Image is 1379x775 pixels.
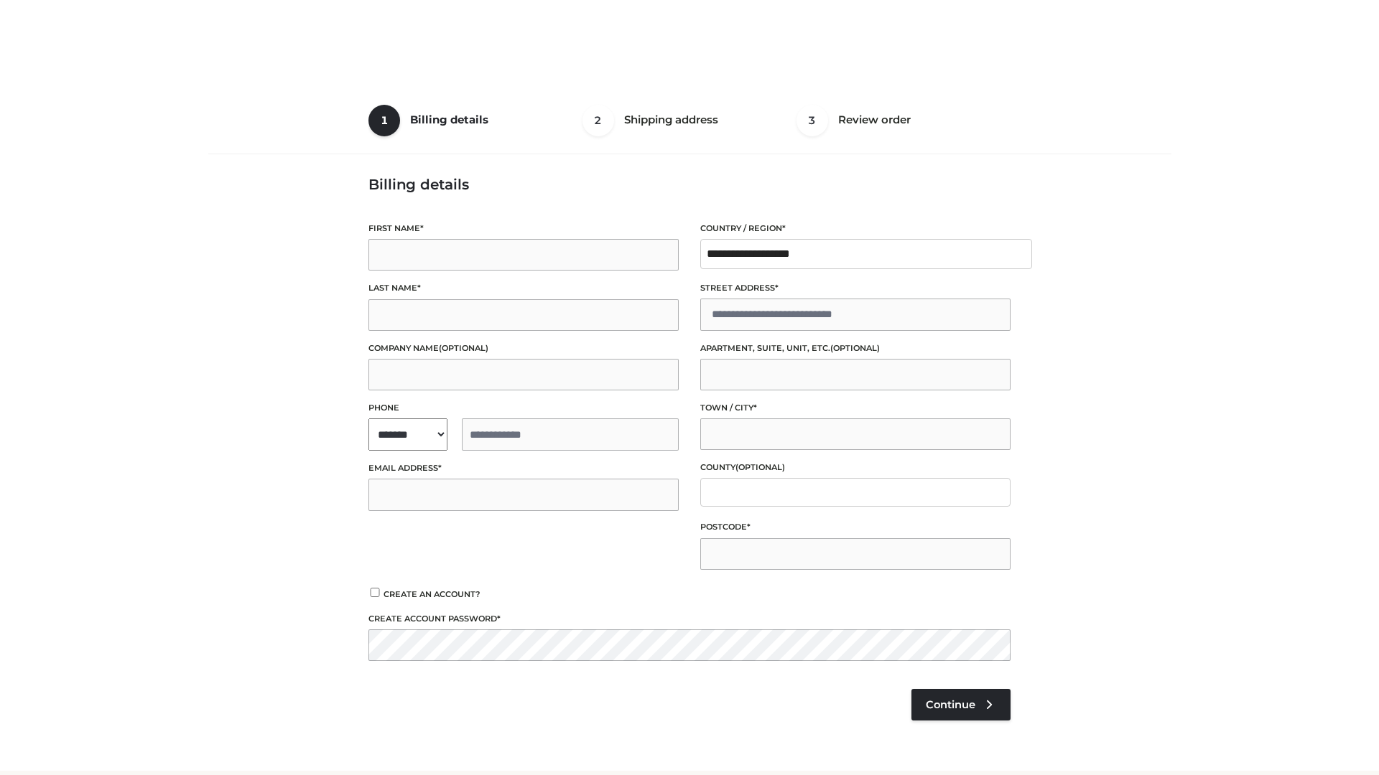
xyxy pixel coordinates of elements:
label: Company name [368,342,679,355]
label: Email address [368,461,679,475]
label: Apartment, suite, unit, etc. [700,342,1011,355]
label: First name [368,222,679,235]
span: 2 [582,105,614,136]
span: 1 [368,105,400,136]
span: Shipping address [624,113,718,126]
span: Review order [838,113,911,126]
span: (optional) [735,462,785,472]
span: Create an account? [384,589,480,599]
span: (optional) [439,343,488,353]
label: Street address [700,281,1011,295]
a: Continue [911,689,1011,720]
label: Postcode [700,520,1011,534]
label: Town / City [700,401,1011,415]
span: Continue [926,698,975,711]
label: Last name [368,281,679,295]
span: (optional) [830,343,880,353]
label: Phone [368,401,679,415]
label: County [700,461,1011,474]
span: 3 [797,105,828,136]
span: Billing details [410,113,488,126]
input: Create an account? [368,588,381,597]
label: Create account password [368,612,1011,626]
h3: Billing details [368,176,1011,193]
label: Country / Region [700,222,1011,235]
